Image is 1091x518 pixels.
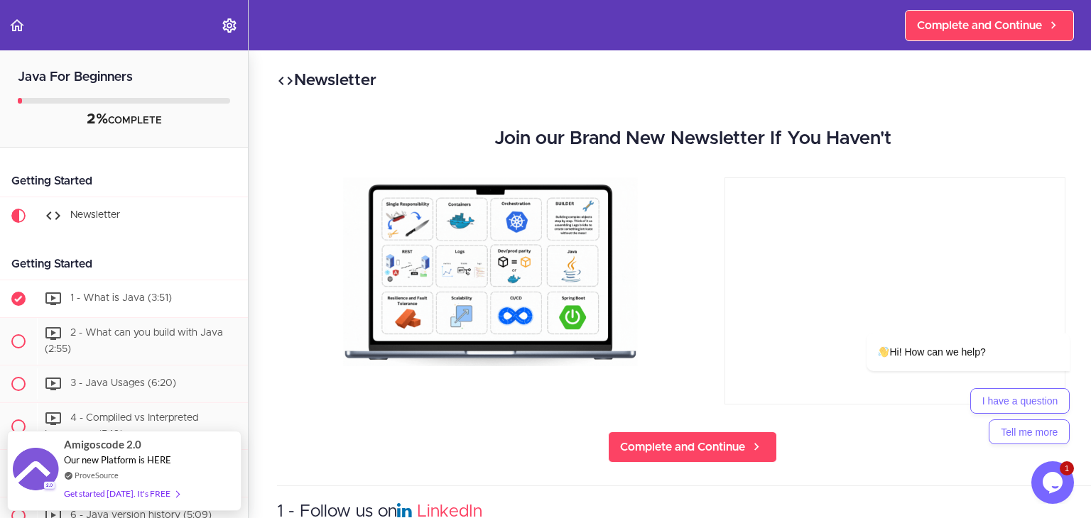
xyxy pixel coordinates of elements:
[1031,461,1077,504] iframe: chat widget
[75,469,119,481] a: ProveSource
[70,378,176,388] span: 3 - Java Usages (6:20)
[608,431,777,463] a: Complete and Continue
[343,177,638,366] img: bPMdpB8sRcSzZwxzfdaQ_Ready+to+superc.gif
[917,17,1042,34] span: Complete and Continue
[70,210,120,220] span: Newsletter
[620,439,745,456] span: Complete and Continue
[64,436,141,453] span: Amigoscode 2.0
[221,17,238,34] svg: Settings Menu
[905,10,1074,41] a: Complete and Continue
[821,205,1077,454] iframe: chat widget
[64,454,171,465] span: Our new Platform is HERE
[45,328,223,354] span: 2 - What can you build with Java (2:55)
[9,17,26,34] svg: Back to course curriculum
[87,112,108,126] span: 2%
[18,111,230,129] div: COMPLETE
[70,293,172,303] span: 1 - What is Java (3:51)
[64,485,179,502] div: Get started [DATE]. It's FREE
[13,448,59,494] img: provesource social proof notification image
[298,128,1087,149] h2: Join our Brand New Newsletter If You Haven't
[45,413,198,439] span: 4 - Compliled vs Interpreted Languages (5:10)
